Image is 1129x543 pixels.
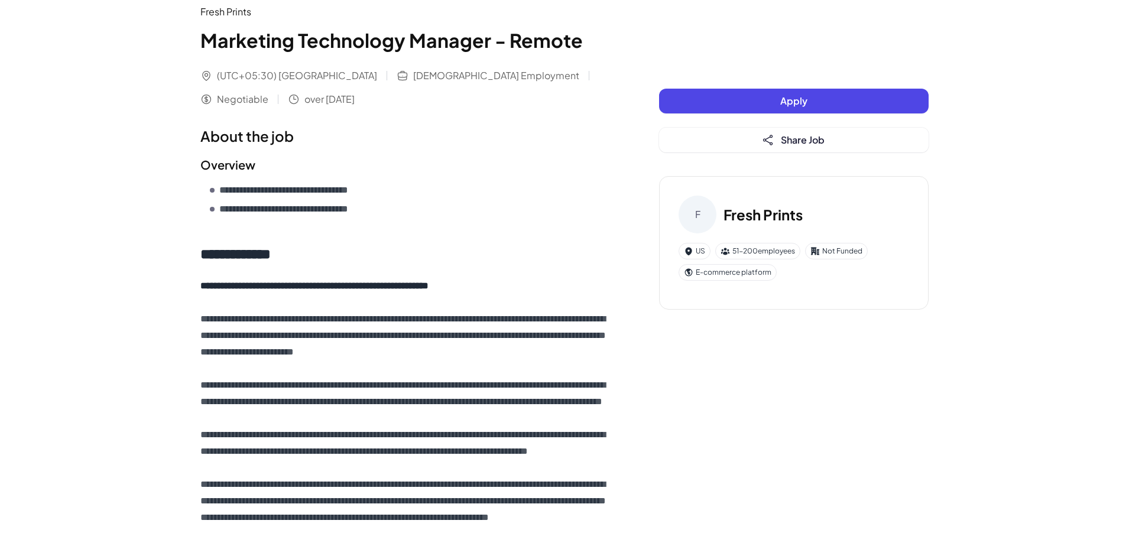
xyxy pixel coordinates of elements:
div: Fresh Prints [200,5,612,19]
div: F [679,196,716,233]
h1: Marketing Technology Manager - Remote [200,26,612,54]
h1: About the job [200,125,612,147]
div: Not Funded [805,243,868,259]
span: Negotiable [217,92,268,106]
div: 51-200 employees [715,243,800,259]
div: US [679,243,711,259]
div: E-commerce platform [679,264,777,281]
span: Apply [780,95,807,107]
h3: Fresh Prints [724,204,803,225]
button: Share Job [659,128,929,152]
h2: Overview [200,156,612,174]
span: (UTC+05:30) [GEOGRAPHIC_DATA] [217,69,377,83]
span: over [DATE] [304,92,355,106]
span: Share Job [781,134,825,146]
button: Apply [659,89,929,113]
span: [DEMOGRAPHIC_DATA] Employment [413,69,579,83]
